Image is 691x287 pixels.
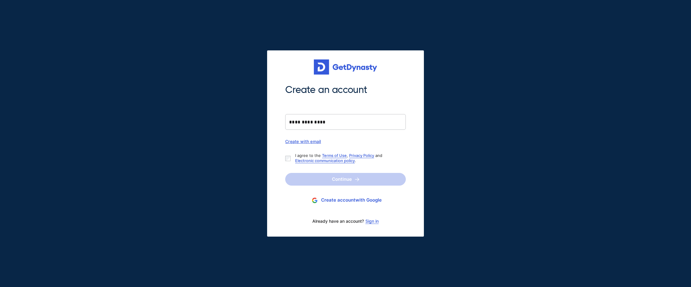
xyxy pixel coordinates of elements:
div: Create with email [285,139,406,144]
a: Sign in [365,219,379,224]
a: Terms of Use [322,153,347,158]
a: Electronic communication policy [295,158,355,163]
span: Create an account [285,84,406,96]
button: Create accountwith Google [285,195,406,206]
a: Privacy Policy [349,153,374,158]
img: Get started for free with Dynasty Trust Company [314,59,377,75]
p: I agree to the , and . [295,153,401,163]
div: Already have an account? [285,215,406,228]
